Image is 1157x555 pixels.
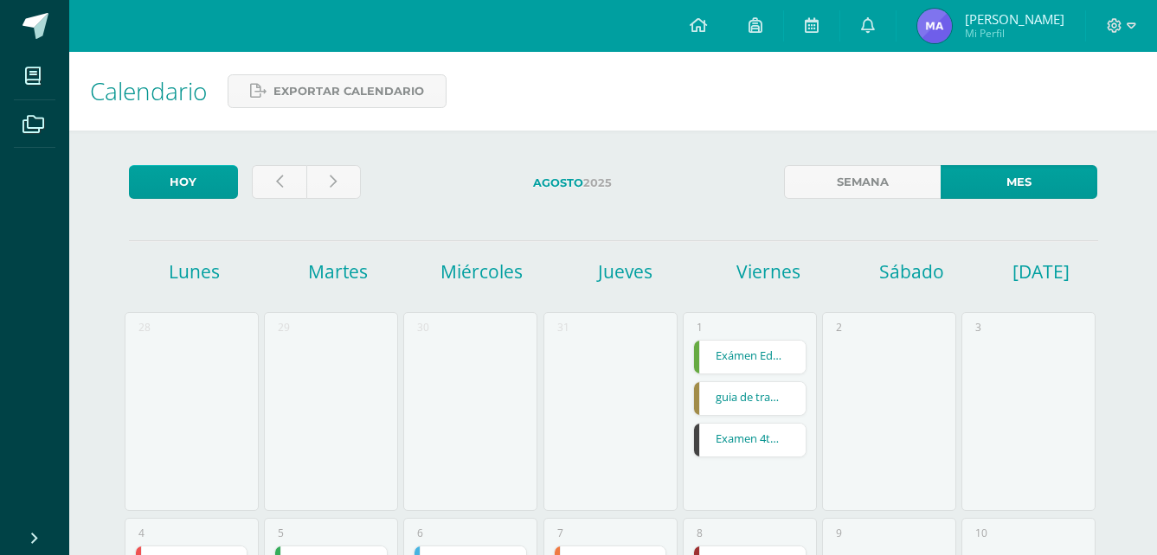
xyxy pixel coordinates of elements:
a: guia de trabajo [694,382,806,415]
div: Exámen Educación Física 2 A-B | Examen [693,340,807,374]
span: Calendario [90,74,207,107]
span: [PERSON_NAME] [965,10,1064,28]
strong: Agosto [533,176,583,189]
h1: Jueves [556,259,694,284]
div: 30 [417,320,429,335]
label: 2025 [375,165,770,201]
img: 4a5fcb97b8b87653d2e311870463f5c9.png [917,9,952,43]
h1: Martes [269,259,408,284]
div: 4 [138,526,145,540]
h1: Miércoles [412,259,550,284]
a: Exámen Educación Física 2 A-B [694,341,806,373]
div: Examen 4ta Unidad | Tarea [693,423,807,457]
div: 31 [557,320,569,335]
a: Mes [941,165,1097,199]
div: 10 [975,526,987,540]
a: Semana [784,165,941,199]
a: Examen 4ta Unidad [694,424,806,456]
div: 28 [138,320,151,335]
h1: Lunes [125,259,264,284]
h1: Sábado [843,259,981,284]
span: Mi Perfil [965,26,1064,41]
div: 8 [697,526,703,540]
div: 3 [975,320,981,335]
div: 7 [557,526,563,540]
span: Exportar calendario [273,75,424,107]
div: 2 [836,320,842,335]
h1: Viernes [699,259,838,284]
div: 1 [697,320,703,335]
div: 9 [836,526,842,540]
div: 6 [417,526,423,540]
div: 29 [278,320,290,335]
div: 5 [278,526,284,540]
a: Hoy [129,165,238,199]
a: Exportar calendario [228,74,447,108]
h1: [DATE] [1012,259,1034,284]
div: guia de trabajo | Tarea [693,381,807,416]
